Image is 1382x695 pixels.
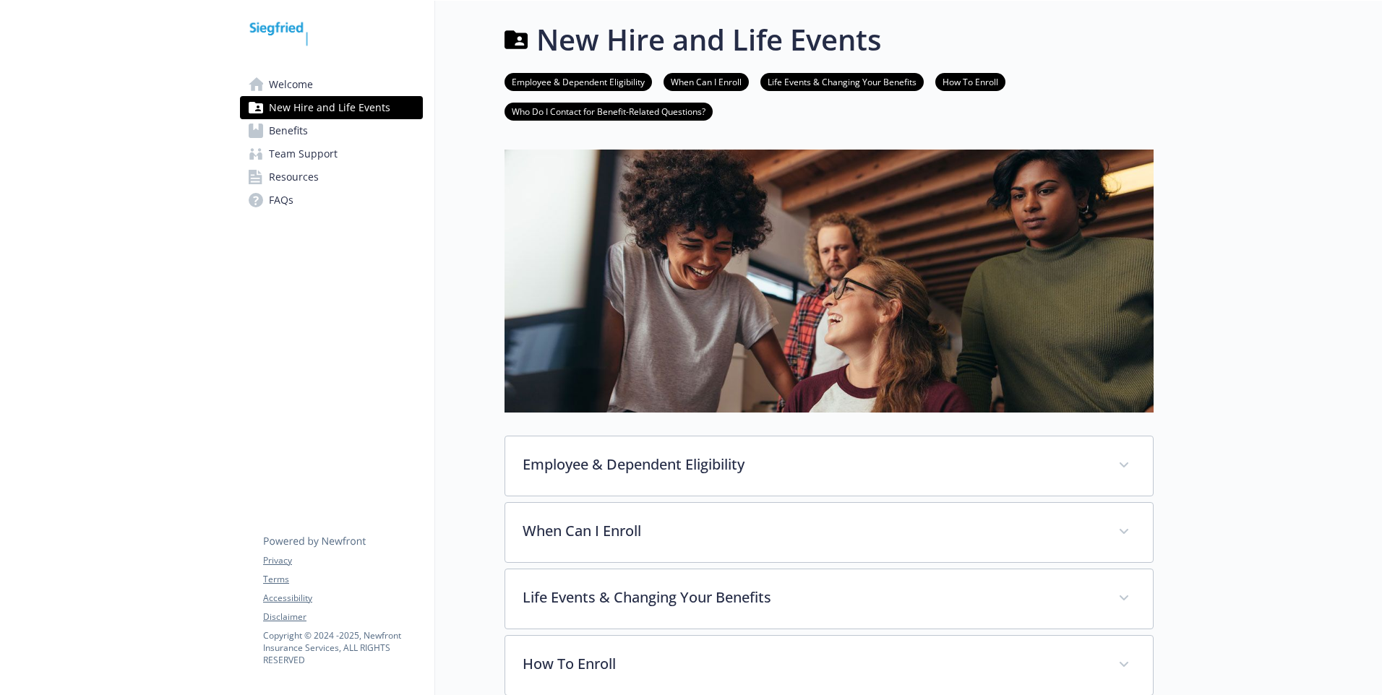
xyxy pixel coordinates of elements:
[263,610,422,623] a: Disclaimer
[269,165,319,189] span: Resources
[269,73,313,96] span: Welcome
[269,96,390,119] span: New Hire and Life Events
[269,119,308,142] span: Benefits
[505,74,652,88] a: Employee & Dependent Eligibility
[505,150,1154,413] img: new hire page banner
[269,189,293,212] span: FAQs
[760,74,924,88] a: Life Events & Changing Your Benefits
[240,119,423,142] a: Benefits
[523,587,1101,608] p: Life Events & Changing Your Benefits
[664,74,749,88] a: When Can I Enroll
[263,629,422,666] p: Copyright © 2024 - 2025 , Newfront Insurance Services, ALL RIGHTS RESERVED
[269,142,338,165] span: Team Support
[536,18,881,61] h1: New Hire and Life Events
[505,503,1153,562] div: When Can I Enroll
[263,592,422,605] a: Accessibility
[263,573,422,586] a: Terms
[505,104,713,118] a: Who Do I Contact for Benefit-Related Questions?
[523,520,1101,542] p: When Can I Enroll
[240,165,423,189] a: Resources
[505,636,1153,695] div: How To Enroll
[240,142,423,165] a: Team Support
[263,554,422,567] a: Privacy
[240,96,423,119] a: New Hire and Life Events
[505,569,1153,629] div: Life Events & Changing Your Benefits
[935,74,1005,88] a: How To Enroll
[523,653,1101,675] p: How To Enroll
[240,189,423,212] a: FAQs
[505,436,1153,496] div: Employee & Dependent Eligibility
[240,73,423,96] a: Welcome
[523,454,1101,475] p: Employee & Dependent Eligibility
